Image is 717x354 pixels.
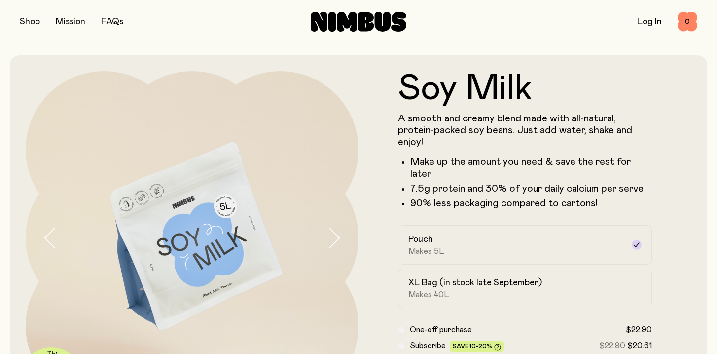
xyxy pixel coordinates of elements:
p: 90% less packaging compared to cartons! [410,197,652,209]
a: Log In [637,17,662,26]
span: Makes 40L [408,290,449,300]
span: Subscribe [410,342,446,350]
h2: XL Bag (in stock late September) [408,277,542,289]
p: A smooth and creamy blend made with all-natural, protein-packed soy beans. Just add water, shake ... [398,113,652,148]
span: $22.90 [599,342,625,350]
span: 10-20% [469,343,492,349]
h1: Soy Milk [398,71,652,107]
span: $22.90 [626,326,652,334]
span: Save [453,343,501,351]
span: $20.61 [627,342,652,350]
span: Makes 5L [408,246,444,256]
span: One-off purchase [410,326,472,334]
li: 7.5g protein and 30% of your daily calcium per serve [410,183,652,195]
h2: Pouch [408,234,433,245]
button: 0 [678,12,697,32]
li: Make up the amount you need & save the rest for later [410,156,652,180]
a: FAQs [101,17,123,26]
a: Mission [56,17,85,26]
